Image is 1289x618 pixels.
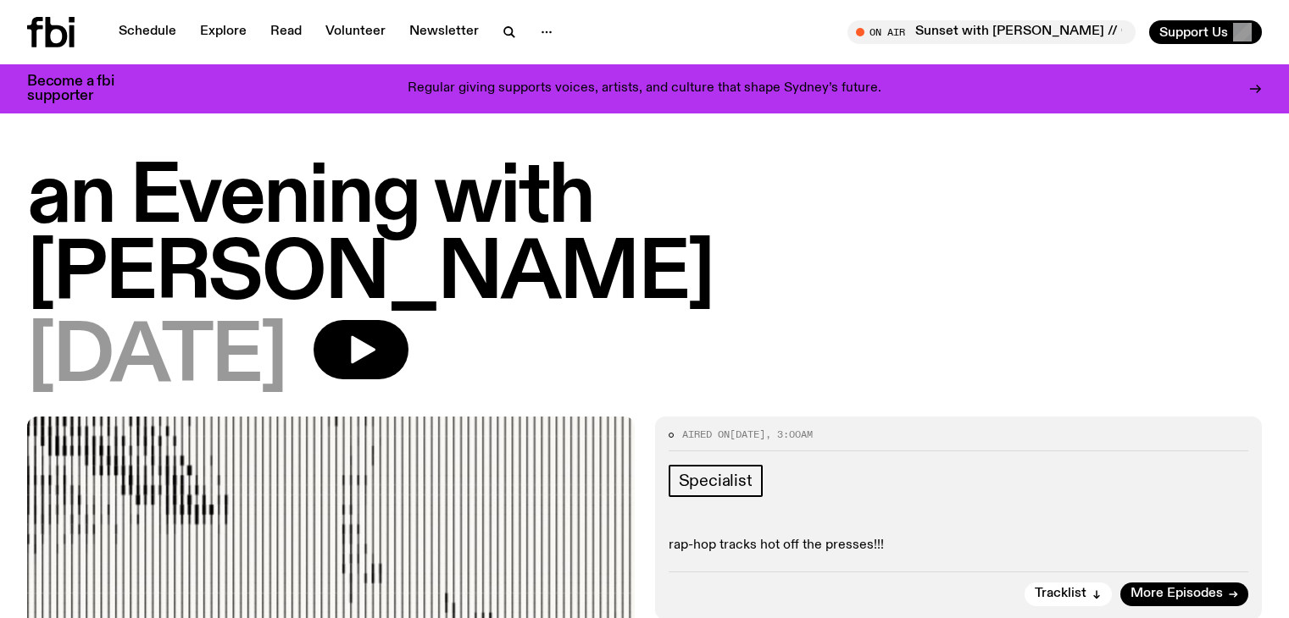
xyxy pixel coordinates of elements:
[730,428,765,441] span: [DATE]
[1120,582,1248,606] a: More Episodes
[1131,588,1223,600] span: More Episodes
[1025,582,1112,606] button: Tracklist
[408,81,881,97] p: Regular giving supports voices, artists, and culture that shape Sydney’s future.
[682,428,730,441] span: Aired on
[315,20,396,44] a: Volunteer
[108,20,186,44] a: Schedule
[27,320,286,396] span: [DATE]
[260,20,312,44] a: Read
[1149,20,1262,44] button: Support Us
[765,428,813,441] span: , 3:00am
[399,20,489,44] a: Newsletter
[27,161,1262,313] h1: an Evening with [PERSON_NAME]
[669,465,763,497] a: Specialist
[1035,588,1086,600] span: Tracklist
[1159,25,1228,40] span: Support Us
[847,20,1136,44] button: On AirSunset with [PERSON_NAME] // Guest Mix: [PERSON_NAME]
[669,538,1249,554] p: rap-hop tracks hot off the presses!!!
[27,74,136,103] h3: Become a fbi supporter
[190,20,257,44] a: Explore
[679,472,753,490] span: Specialist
